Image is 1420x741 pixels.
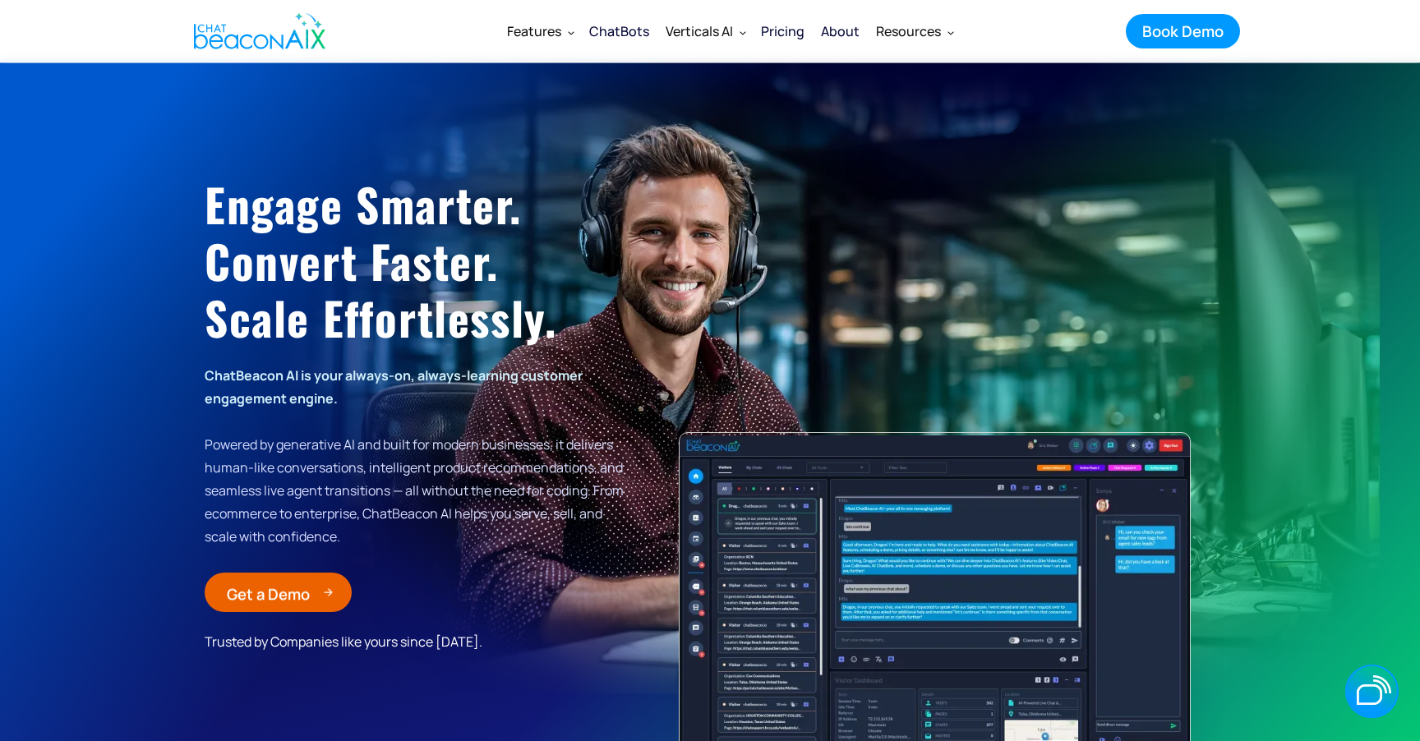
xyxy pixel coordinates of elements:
strong: Engage Smarter. Convert Faster. Scale Effortlessly. [205,170,556,351]
div: About [821,20,860,43]
img: Dropdown [947,29,954,35]
div: Resources [868,12,961,51]
div: Features [507,20,561,43]
a: home [180,2,334,60]
img: Dropdown [740,29,746,35]
img: Arrow [324,587,334,597]
div: ChatBots [589,20,649,43]
div: Get a Demo [227,583,310,605]
div: Features [499,12,581,51]
a: ChatBots [581,10,657,53]
div: Pricing [761,20,805,43]
strong: ChatBeacon AI is your always-on, always-learning customer engagement engine. [205,366,583,407]
a: Book Demo [1126,14,1240,48]
img: Dropdown [568,29,574,35]
p: Powered by generative AI and built for modern businesses, it delivers human-like conversations, i... [205,364,629,548]
a: Pricing [753,10,813,53]
div: Trusted by Companies like yours since [DATE]. [205,628,509,655]
a: Get a DemoGet a Demo [205,573,352,612]
a: About [813,10,868,53]
div: Resources [876,20,941,43]
div: Verticals AI [657,12,753,51]
div: Verticals AI [666,20,733,43]
div: Book Demo [1142,21,1224,42]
